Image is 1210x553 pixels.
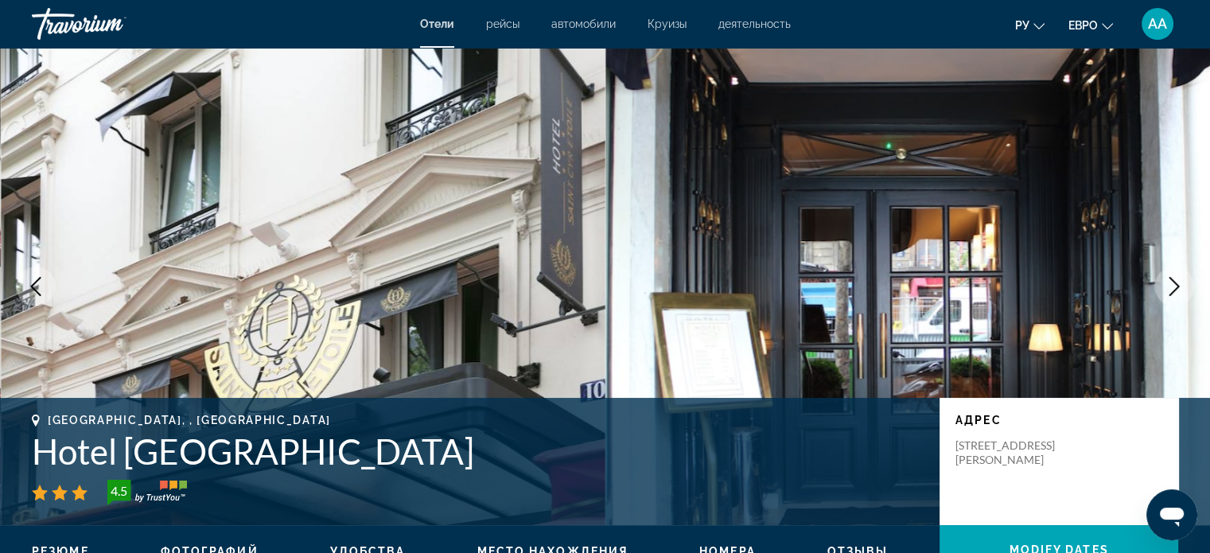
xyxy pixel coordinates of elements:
button: Изменить валюту [1068,14,1113,37]
button: Меню пользователя [1137,7,1178,41]
font: АА [1148,15,1167,32]
iframe: Schaltfläche zum Öffnen des Messaging-Fensters [1146,489,1197,540]
a: Травориум [32,3,191,45]
button: Previous image [16,267,56,306]
div: 4.5 [103,481,134,500]
p: адрес [955,414,1162,426]
font: ру [1015,19,1029,32]
h1: Hotel [GEOGRAPHIC_DATA] [32,430,924,472]
button: Next image [1154,267,1194,306]
a: Отели [420,18,454,30]
a: рейсы [486,18,519,30]
a: деятельность [718,18,791,30]
img: TrustYou guest rating badge [107,480,187,505]
span: [GEOGRAPHIC_DATA], , [GEOGRAPHIC_DATA] [48,414,331,426]
a: автомобили [551,18,616,30]
p: [STREET_ADDRESS][PERSON_NAME] [955,438,1083,467]
font: евро [1068,19,1098,32]
a: Круизы [648,18,687,30]
button: Изменить язык [1015,14,1045,37]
